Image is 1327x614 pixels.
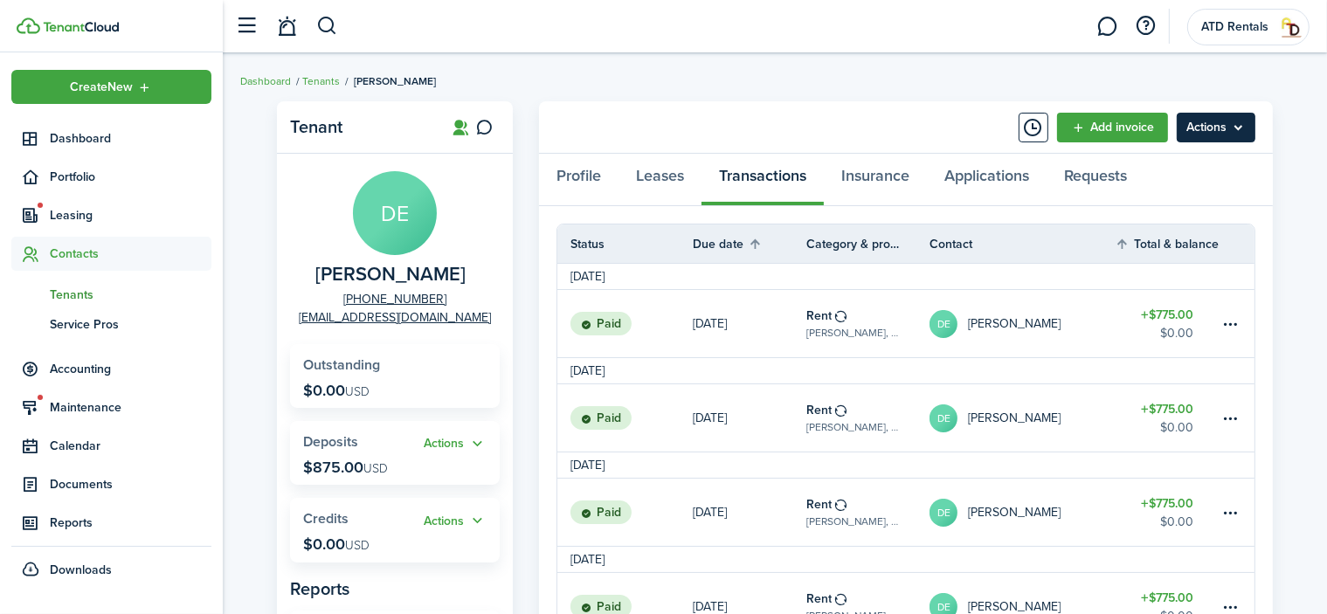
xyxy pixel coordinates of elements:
[693,314,727,333] p: [DATE]
[1141,400,1193,418] table-amount-title: $775.00
[71,81,134,93] span: Create New
[968,600,1061,614] table-profile-info-text: [PERSON_NAME]
[619,154,702,206] a: Leases
[557,362,618,380] td: [DATE]
[806,514,903,529] table-subtitle: [PERSON_NAME], Unit 6
[693,290,806,357] a: [DATE]
[1115,384,1220,452] a: $775.00$0.00
[806,325,903,341] table-subtitle: [PERSON_NAME], Unit 6
[50,315,211,334] span: Service Pros
[43,22,119,32] img: TenantCloud
[50,514,211,532] span: Reports
[693,503,727,521] p: [DATE]
[11,121,211,155] a: Dashboard
[345,383,370,401] span: USD
[806,384,930,452] a: Rent[PERSON_NAME], Unit 6
[1277,13,1305,41] img: ATD Rentals
[1057,113,1168,142] a: Add invoice
[968,317,1061,331] table-profile-info-text: [PERSON_NAME]
[303,431,358,452] span: Deposits
[930,479,1115,546] a: DE[PERSON_NAME]
[11,279,211,309] a: Tenants
[693,384,806,452] a: [DATE]
[302,73,340,89] a: Tenants
[50,398,211,417] span: Maintenance
[1141,589,1193,607] table-amount-title: $775.00
[303,355,380,375] span: Outstanding
[570,500,632,525] status: Paid
[930,384,1115,452] a: DE[PERSON_NAME]
[231,10,264,43] button: Open sidebar
[11,506,211,540] a: Reports
[557,550,618,569] td: [DATE]
[824,154,927,206] a: Insurance
[806,419,903,435] table-subtitle: [PERSON_NAME], Unit 6
[50,168,211,186] span: Portfolio
[806,307,832,325] table-info-title: Rent
[1160,324,1193,342] table-amount-description: $0.00
[345,536,370,555] span: USD
[1141,494,1193,513] table-amount-title: $775.00
[354,73,436,89] span: [PERSON_NAME]
[363,459,388,478] span: USD
[11,70,211,104] button: Open menu
[11,309,211,339] a: Service Pros
[424,511,487,531] button: Actions
[930,310,957,338] avatar-text: DE
[930,404,957,432] avatar-text: DE
[693,233,806,254] th: Sort
[424,434,487,454] button: Open menu
[50,360,211,378] span: Accounting
[1019,113,1048,142] button: Timeline
[50,475,211,493] span: Documents
[570,406,632,431] status: Paid
[806,235,930,253] th: Category & property
[557,456,618,474] td: [DATE]
[50,206,211,224] span: Leasing
[303,535,370,553] p: $0.00
[1177,113,1255,142] button: Open menu
[1115,479,1220,546] a: $775.00$0.00
[557,290,693,357] a: Paid
[1115,233,1220,254] th: Sort
[806,590,832,608] table-info-title: Rent
[1115,290,1220,357] a: $775.00$0.00
[240,73,291,89] a: Dashboard
[343,290,446,308] a: [PHONE_NUMBER]
[299,308,491,327] a: [EMAIL_ADDRESS][DOMAIN_NAME]
[570,312,632,336] status: Paid
[290,576,500,602] panel-main-subtitle: Reports
[1047,154,1144,206] a: Requests
[1131,11,1161,41] button: Open resource center
[50,129,211,148] span: Dashboard
[271,4,304,49] a: Notifications
[557,235,693,253] th: Status
[693,409,727,427] p: [DATE]
[539,154,619,206] a: Profile
[557,267,618,286] td: [DATE]
[424,511,487,531] button: Open menu
[557,479,693,546] a: Paid
[290,117,430,137] panel-main-title: Tenant
[930,499,957,527] avatar-text: DE
[806,290,930,357] a: Rent[PERSON_NAME], Unit 6
[316,11,338,41] button: Search
[303,508,349,528] span: Credits
[1141,306,1193,324] table-amount-title: $775.00
[1160,513,1193,531] table-amount-description: $0.00
[968,506,1061,520] table-profile-info-text: [PERSON_NAME]
[353,171,437,255] avatar-text: DE
[557,384,693,452] a: Paid
[50,561,112,579] span: Downloads
[303,459,388,476] p: $875.00
[50,437,211,455] span: Calendar
[806,495,832,514] table-info-title: Rent
[50,286,211,304] span: Tenants
[1160,418,1193,437] table-amount-description: $0.00
[806,479,930,546] a: Rent[PERSON_NAME], Unit 6
[930,235,1115,253] th: Contact
[424,434,487,454] button: Actions
[1200,21,1270,33] span: ATD Rentals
